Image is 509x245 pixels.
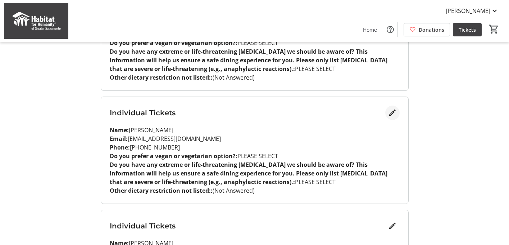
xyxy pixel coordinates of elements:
span: (Not Answered) [213,187,255,195]
strong: Phone: [110,143,130,151]
strong: Other dietary restriction not listed:: [110,73,213,81]
p: [PHONE_NUMBER] [110,143,400,152]
p: [EMAIL_ADDRESS][DOMAIN_NAME] [110,134,400,143]
img: Habitat for Humanity of Greater Sacramento's Logo [4,3,68,39]
p: [PERSON_NAME] [110,126,400,134]
h3: Individual Tickets [110,107,385,118]
strong: Other dietary restriction not listed:: [110,187,213,195]
a: Donations [404,23,450,36]
strong: Do you prefer a vegan or vegetarian option?: [110,39,237,47]
button: Cart [487,23,500,36]
strong: Name: [110,126,129,134]
span: [PERSON_NAME] [446,6,490,15]
strong: Do you prefer a vegan or vegetarian option?: [110,152,237,160]
button: Help [383,22,397,37]
button: Edit [385,106,400,120]
a: Tickets [453,23,482,36]
a: Home [357,23,383,36]
button: Edit [385,219,400,233]
p: PLEASE SELECT [110,160,400,186]
span: Donations [419,26,444,34]
h3: Individual Tickets [110,220,385,231]
p: PLEASE SELECT [110,152,400,160]
span: Home [363,26,377,34]
span: Tickets [459,26,476,34]
span: (Not Answered) [213,73,255,81]
p: PLEASE SELECT [110,47,400,73]
p: PLEASE SELECT [110,39,400,47]
button: [PERSON_NAME] [440,5,505,17]
strong: Do you have any extreme or life-threatening [MEDICAL_DATA] we should be aware of? This informatio... [110,161,387,186]
strong: Email: [110,135,128,143]
strong: Do you have any extreme or life-threatening [MEDICAL_DATA] we should be aware of? This informatio... [110,48,387,73]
